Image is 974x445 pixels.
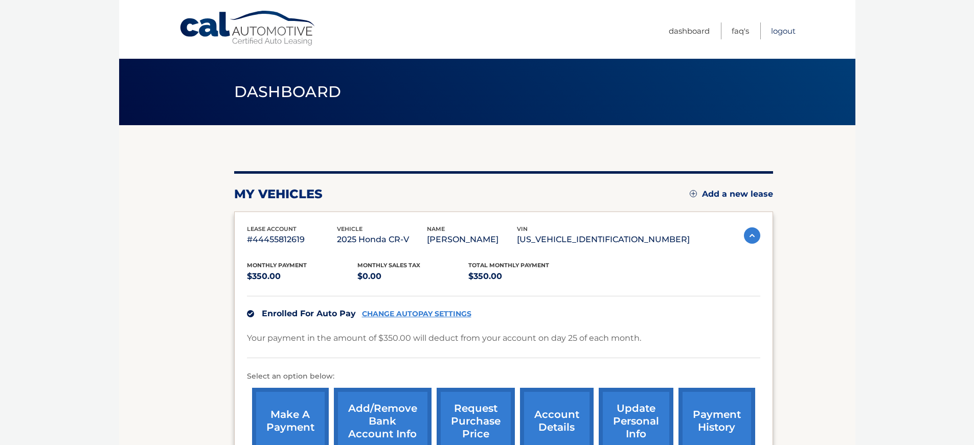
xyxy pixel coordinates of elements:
[247,331,641,345] p: Your payment in the amount of $350.00 will deduct from your account on day 25 of each month.
[771,22,796,39] a: Logout
[732,22,749,39] a: FAQ's
[427,225,445,232] span: name
[247,262,307,269] span: Monthly Payment
[247,310,254,317] img: check.svg
[337,232,427,247] p: 2025 Honda CR-V
[357,269,468,284] p: $0.00
[234,186,323,202] h2: my vehicles
[247,269,358,284] p: $350.00
[690,190,697,197] img: add.svg
[517,232,690,247] p: [US_VEHICLE_IDENTIFICATION_NUMBER]
[247,232,337,247] p: #44455812619
[262,309,356,318] span: Enrolled For Auto Pay
[247,370,760,383] p: Select an option below:
[690,189,773,199] a: Add a new lease
[179,10,317,46] a: Cal Automotive
[427,232,517,247] p: [PERSON_NAME]
[468,262,549,269] span: Total Monthly Payment
[744,227,760,244] img: accordion-active.svg
[357,262,420,269] span: Monthly sales Tax
[517,225,528,232] span: vin
[669,22,710,39] a: Dashboard
[362,310,471,318] a: CHANGE AUTOPAY SETTINGS
[468,269,579,284] p: $350.00
[337,225,363,232] span: vehicle
[247,225,297,232] span: lease account
[234,82,342,101] span: Dashboard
